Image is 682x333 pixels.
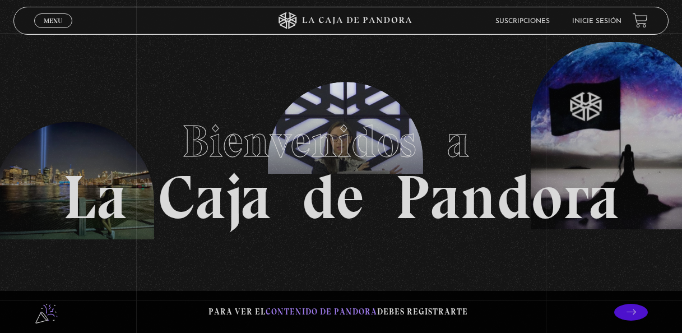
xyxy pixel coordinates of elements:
[44,17,62,24] span: Menu
[208,304,468,320] p: Para ver el debes registrarte
[572,18,621,25] a: Inicie sesión
[63,105,619,228] h1: La Caja de Pandora
[266,307,377,317] span: contenido de Pandora
[182,114,500,168] span: Bienvenidos a
[495,18,550,25] a: Suscripciones
[40,27,67,35] span: Cerrar
[633,13,648,28] a: View your shopping cart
